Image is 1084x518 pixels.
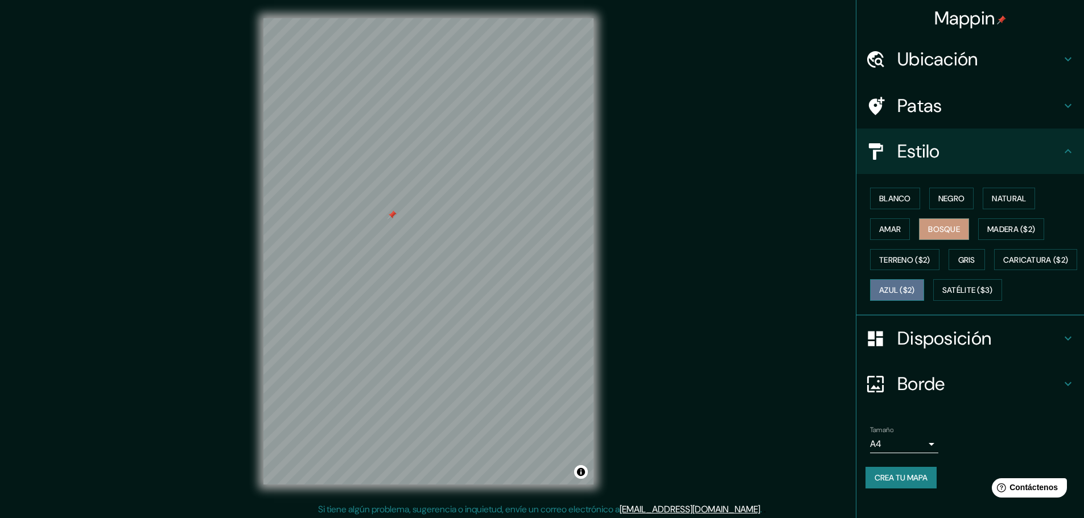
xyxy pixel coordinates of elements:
[897,326,991,350] font: Disposición
[934,6,995,30] font: Mappin
[929,188,974,209] button: Negro
[994,249,1078,271] button: Caricatura ($2)
[897,47,978,71] font: Ubicación
[992,193,1026,204] font: Natural
[870,438,881,450] font: A4
[897,94,942,118] font: Patas
[879,224,901,234] font: Amar
[987,224,1035,234] font: Madera ($2)
[865,467,937,488] button: Crea tu mapa
[856,361,1084,407] div: Borde
[949,249,985,271] button: Gris
[856,316,1084,361] div: Disposición
[879,285,915,296] font: Azul ($2)
[938,193,965,204] font: Negro
[764,503,766,515] font: .
[958,255,975,265] font: Gris
[983,188,1035,209] button: Natural
[870,425,893,434] font: Tamaño
[897,139,940,163] font: Estilo
[879,255,930,265] font: Terreno ($2)
[762,503,764,515] font: .
[897,372,945,396] font: Borde
[919,218,969,240] button: Bosque
[928,224,960,234] font: Bosque
[856,83,1084,129] div: Patas
[870,218,910,240] button: Amar
[856,36,1084,82] div: Ubicación
[870,279,924,301] button: Azul ($2)
[263,18,593,484] canvas: Mapa
[879,193,911,204] font: Blanco
[933,279,1002,301] button: Satélite ($3)
[760,503,762,515] font: .
[870,435,938,453] div: A4
[942,285,993,296] font: Satélite ($3)
[870,188,920,209] button: Blanco
[620,503,760,515] a: [EMAIL_ADDRESS][DOMAIN_NAME]
[997,15,1006,24] img: pin-icon.png
[875,473,928,483] font: Crea tu mapa
[856,129,1084,174] div: Estilo
[574,465,588,479] button: Activar o desactivar atribución
[318,503,620,515] font: Si tiene algún problema, sugerencia o inquietud, envíe un correo electrónico a
[978,218,1044,240] button: Madera ($2)
[983,474,1071,505] iframe: Lanzador de widgets de ayuda
[1003,255,1069,265] font: Caricatura ($2)
[870,249,939,271] button: Terreno ($2)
